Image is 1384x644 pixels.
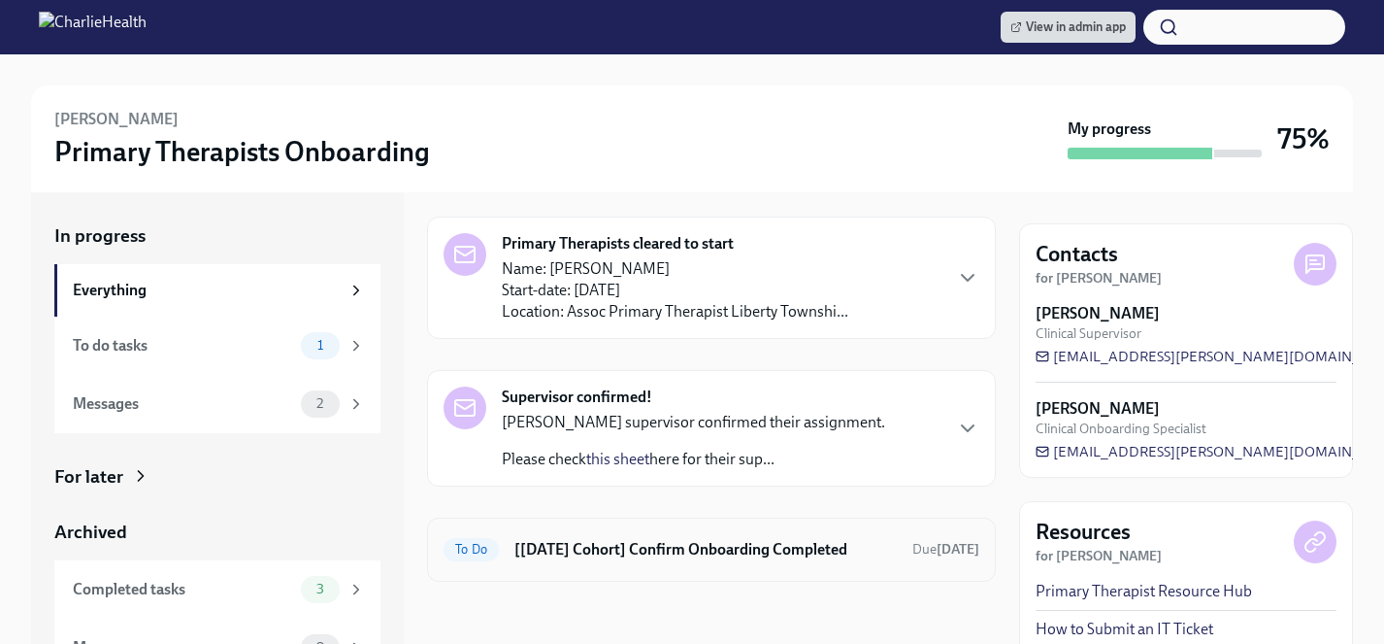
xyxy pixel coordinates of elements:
a: Archived [54,520,380,545]
h3: Primary Therapists Onboarding [54,134,430,169]
strong: [PERSON_NAME] [1036,398,1160,420]
span: Due [912,541,979,558]
h6: [PERSON_NAME] [54,109,179,130]
span: To Do [444,542,499,557]
a: Completed tasks3 [54,560,380,619]
h3: 75% [1277,121,1330,156]
span: Clinical Supervisor [1036,324,1141,343]
p: [PERSON_NAME] supervisor confirmed their assignment. [502,412,885,433]
a: View in admin app [1001,12,1136,43]
span: September 13th, 2025 10:00 [912,540,979,559]
span: 3 [305,582,336,596]
a: Primary Therapist Resource Hub [1036,581,1252,602]
strong: for [PERSON_NAME] [1036,270,1162,287]
span: View in admin app [1010,17,1126,37]
strong: for [PERSON_NAME] [1036,548,1162,564]
h4: Resources [1036,518,1131,547]
strong: [PERSON_NAME] [1036,303,1160,324]
a: this sheet [586,450,649,468]
strong: My progress [1068,119,1151,140]
div: Everything [73,280,340,301]
a: To Do[[DATE] Cohort] Confirm Onboarding CompletedDue[DATE] [444,534,979,565]
div: For later [54,464,123,490]
a: Messages2 [54,375,380,433]
a: Everything [54,264,380,317]
strong: [DATE] [937,541,979,558]
span: Clinical Onboarding Specialist [1036,420,1206,438]
div: Messages [73,393,293,415]
span: 2 [305,396,335,411]
a: In progress [54,223,380,249]
strong: Supervisor confirmed! [502,387,652,408]
div: Completed tasks [73,579,293,600]
p: Please check here for their sup... [502,449,885,470]
a: For later [54,464,380,490]
a: To do tasks1 [54,317,380,375]
h6: [[DATE] Cohort] Confirm Onboarding Completed [514,539,897,560]
span: 1 [306,338,335,353]
h4: Contacts [1036,240,1118,269]
strong: Primary Therapists cleared to start [502,233,734,254]
p: Name: [PERSON_NAME] Start-date: [DATE] Location: Assoc Primary Therapist Liberty Townshi... [502,258,848,322]
img: CharlieHealth [39,12,147,43]
div: To do tasks [73,335,293,356]
a: How to Submit an IT Ticket [1036,619,1213,640]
